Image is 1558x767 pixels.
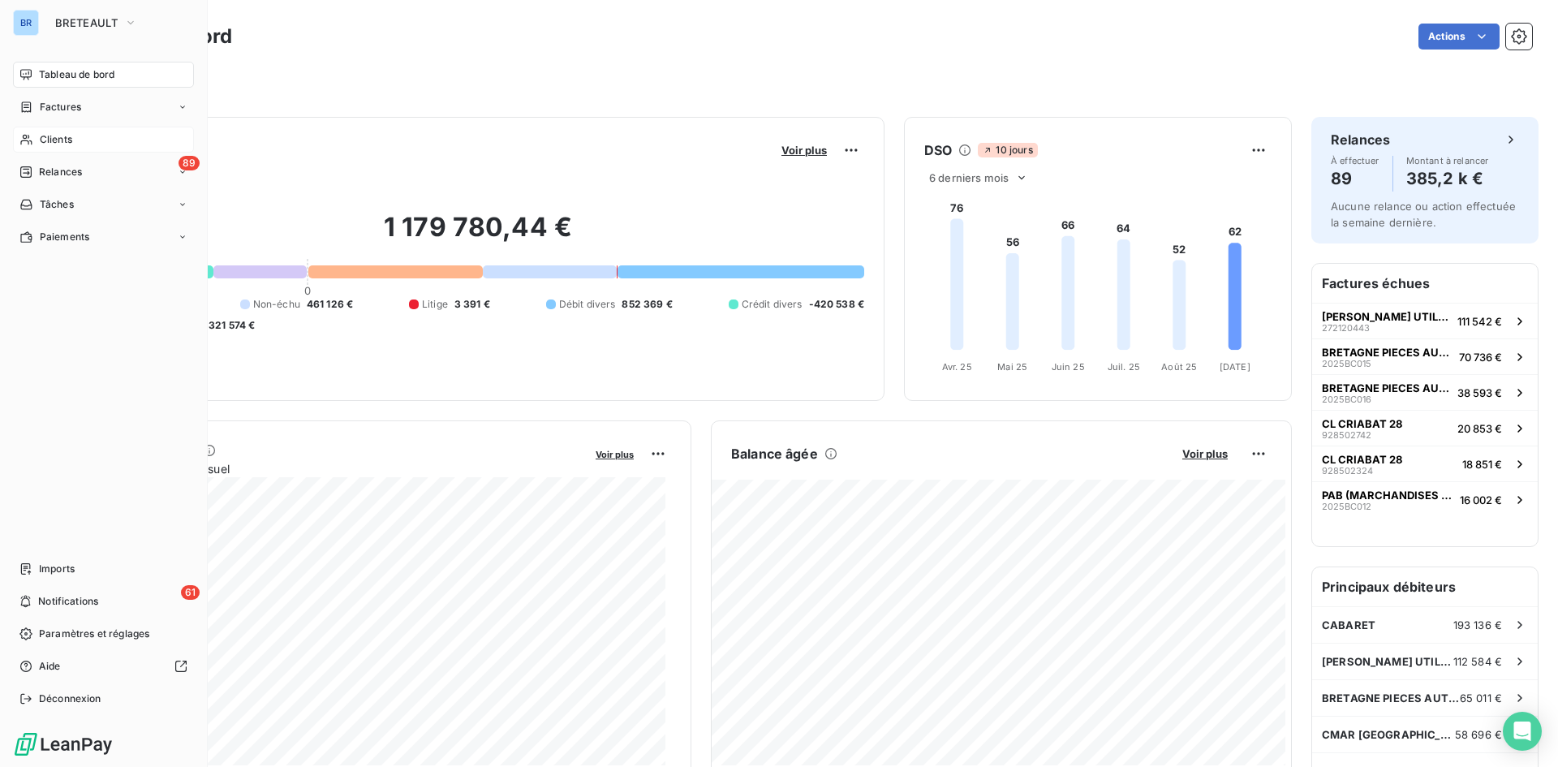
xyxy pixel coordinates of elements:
button: BRETAGNE PIECES AUTO 352025BC01638 593 € [1312,374,1538,410]
span: BRETAGNE PIECES AUTO 35 [1322,346,1453,359]
span: Clients [40,132,72,147]
span: 58 696 € [1455,728,1502,741]
span: CL CRIABAT 28 [1322,417,1402,430]
span: CL CRIABAT 28 [1322,453,1402,466]
span: Factures [40,100,81,114]
h6: Relances [1331,130,1390,149]
button: PAB (MARCHANDISES CLIENTS)2025BC01216 002 € [1312,481,1538,517]
span: Crédit divers [742,297,803,312]
span: 6 derniers mois [929,171,1009,184]
button: Actions [1418,24,1500,50]
span: CMAR [GEOGRAPHIC_DATA] [GEOGRAPHIC_DATA] [1322,728,1455,741]
span: Tableau de bord [39,67,114,82]
span: 2025BC012 [1322,502,1371,511]
span: BRETEAULT [55,16,118,29]
span: 111 542 € [1457,315,1502,328]
button: Voir plus [591,446,639,461]
button: Voir plus [777,143,832,157]
span: 10 jours [978,143,1037,157]
span: 70 736 € [1459,351,1502,364]
h4: 89 [1331,166,1379,192]
span: 65 011 € [1460,692,1502,705]
span: 928502324 [1322,466,1373,476]
button: CL CRIABAT 2892850274220 853 € [1312,410,1538,446]
span: À effectuer [1331,156,1379,166]
span: 852 369 € [622,297,672,312]
span: Relances [39,165,82,179]
span: -321 574 € [204,318,256,333]
span: 461 126 € [307,297,353,312]
div: BR [13,10,39,36]
span: Imports [39,562,75,576]
span: Aucune relance ou action effectuée la semaine dernière. [1331,200,1516,229]
span: Aide [39,659,61,674]
span: 61 [181,585,200,600]
span: Débit divers [559,297,616,312]
span: 193 136 € [1453,618,1502,631]
span: Tâches [40,197,74,212]
h4: 385,2 k € [1406,166,1489,192]
span: Chiffre d'affaires mensuel [92,460,584,477]
span: 928502742 [1322,430,1371,440]
span: BRETAGNE PIECES AUTO 35 [1322,692,1460,705]
span: 112 584 € [1453,655,1502,668]
span: Non-échu [253,297,300,312]
span: Paramètres et réglages [39,627,149,641]
tspan: Mai 25 [997,361,1027,373]
span: PAB (MARCHANDISES CLIENTS) [1322,489,1453,502]
h6: Factures échues [1312,264,1538,303]
span: CABARET [1322,618,1375,631]
span: Voir plus [1182,447,1228,460]
tspan: [DATE] [1220,361,1250,373]
span: -420 538 € [809,297,865,312]
span: [PERSON_NAME] UTILITAIRES ABSOLUT CAR [1322,655,1453,668]
img: Logo LeanPay [13,731,114,757]
span: 38 593 € [1457,386,1502,399]
span: 89 [179,156,200,170]
h2: 1 179 780,44 € [92,211,864,260]
button: BRETAGNE PIECES AUTO 352025BC01570 736 € [1312,338,1538,374]
span: Paiements [40,230,89,244]
span: 3 391 € [454,297,490,312]
button: Voir plus [1177,446,1233,461]
h6: Balance âgée [731,444,818,463]
tspan: Avr. 25 [942,361,972,373]
span: BRETAGNE PIECES AUTO 35 [1322,381,1451,394]
span: 2025BC016 [1322,394,1371,404]
button: CL CRIABAT 2892850232418 851 € [1312,446,1538,481]
button: [PERSON_NAME] UTILITAIRES ABSOLUT CAR272120443111 542 € [1312,303,1538,338]
span: Montant à relancer [1406,156,1489,166]
span: Notifications [38,594,98,609]
span: Déconnexion [39,692,101,706]
a: Aide [13,653,194,679]
div: Open Intercom Messenger [1503,712,1542,751]
span: [PERSON_NAME] UTILITAIRES ABSOLUT CAR [1322,310,1451,323]
h6: Principaux débiteurs [1312,567,1538,606]
h6: DSO [924,140,952,160]
span: 0 [304,284,311,297]
span: Voir plus [781,144,827,157]
span: 16 002 € [1460,493,1502,506]
span: Litige [422,297,448,312]
span: 2025BC015 [1322,359,1371,368]
span: Voir plus [596,449,634,460]
tspan: Juin 25 [1052,361,1085,373]
span: 18 851 € [1462,458,1502,471]
span: 20 853 € [1457,422,1502,435]
tspan: Août 25 [1161,361,1197,373]
tspan: Juil. 25 [1108,361,1140,373]
span: 272120443 [1322,323,1370,333]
